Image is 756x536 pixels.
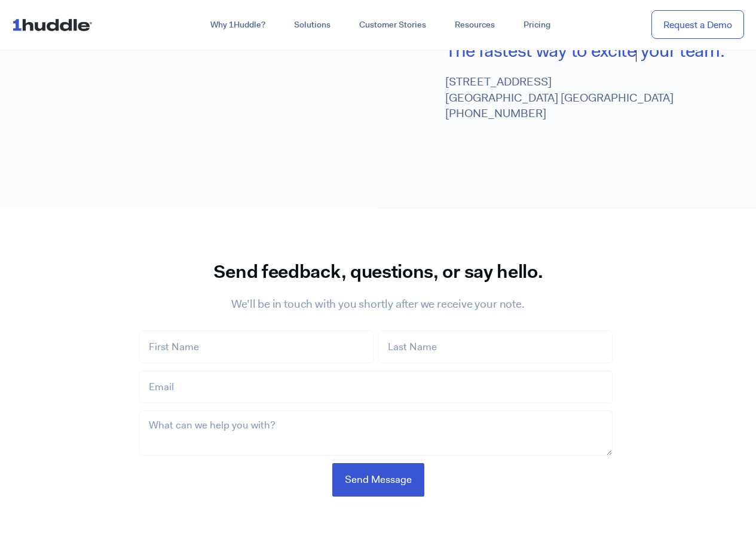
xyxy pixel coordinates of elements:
[445,38,587,63] span: The fastest way to
[440,14,509,36] a: Resources
[617,38,622,63] span: i
[627,38,636,63] span: e
[345,14,440,36] a: Customer Stories
[187,296,570,313] h2: We’ll be in touch with you shortly after we receive your note.
[509,14,565,36] a: Pricing
[641,38,725,63] span: your team.
[280,14,345,36] a: Solutions
[651,10,744,39] a: Request a Demo
[139,370,613,403] input: Email
[332,463,424,496] input: Send Message
[378,330,613,363] input: Last Name
[196,14,280,36] a: Why 1Huddle?
[12,13,97,36] img: ...
[85,262,671,284] h2: Send feedback, questions, or say hello.
[621,38,627,63] span: t
[139,330,374,363] input: First Name
[608,38,617,63] span: c
[591,38,601,63] span: e
[600,38,608,63] span: x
